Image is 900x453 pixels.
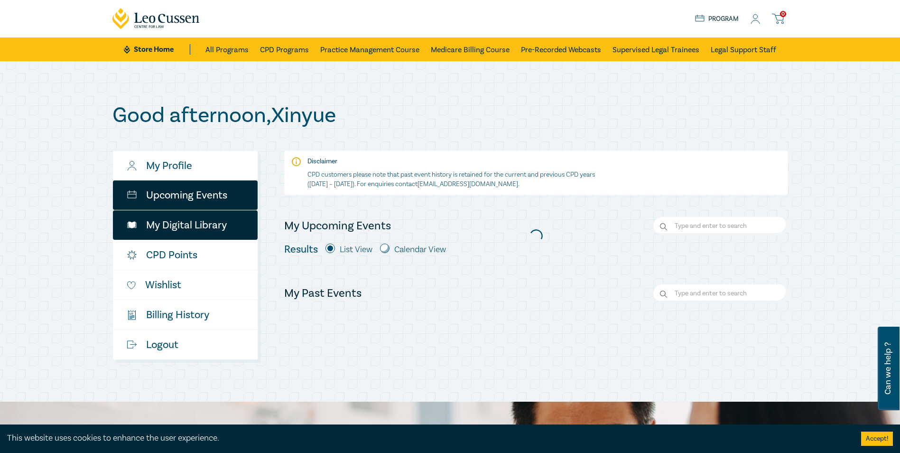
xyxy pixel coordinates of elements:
[113,151,258,180] a: My Profile
[883,332,892,405] span: Can we help ?
[307,170,599,189] p: CPD customers please note that past event history is retained for the current and previous CPD ye...
[124,44,190,55] a: Store Home
[113,330,258,359] a: Logout
[260,38,309,61] a: CPD Programs
[521,38,601,61] a: Pre-Recorded Webcasts
[113,300,258,330] a: $Billing History
[418,180,518,189] a: [EMAIL_ADDRESS][DOMAIN_NAME]
[113,240,258,270] a: CPD Points
[113,270,258,300] a: Wishlist
[129,312,131,316] tspan: $
[861,432,893,446] button: Accept cookies
[7,432,847,444] div: This website uses cookies to enhance the user experience.
[780,11,786,17] span: 0
[113,180,258,210] a: Upcoming Events
[284,286,362,301] h4: My Past Events
[320,38,419,61] a: Practice Management Course
[112,103,788,128] h1: Good afternoon , Xinyue
[205,38,249,61] a: All Programs
[431,38,510,61] a: Medicare Billing Course
[307,157,337,166] strong: Disclaimer
[711,38,776,61] a: Legal Support Staff
[653,284,788,303] input: Search
[695,14,739,24] a: Program
[113,210,258,240] a: My Digital Library
[612,38,699,61] a: Supervised Legal Trainees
